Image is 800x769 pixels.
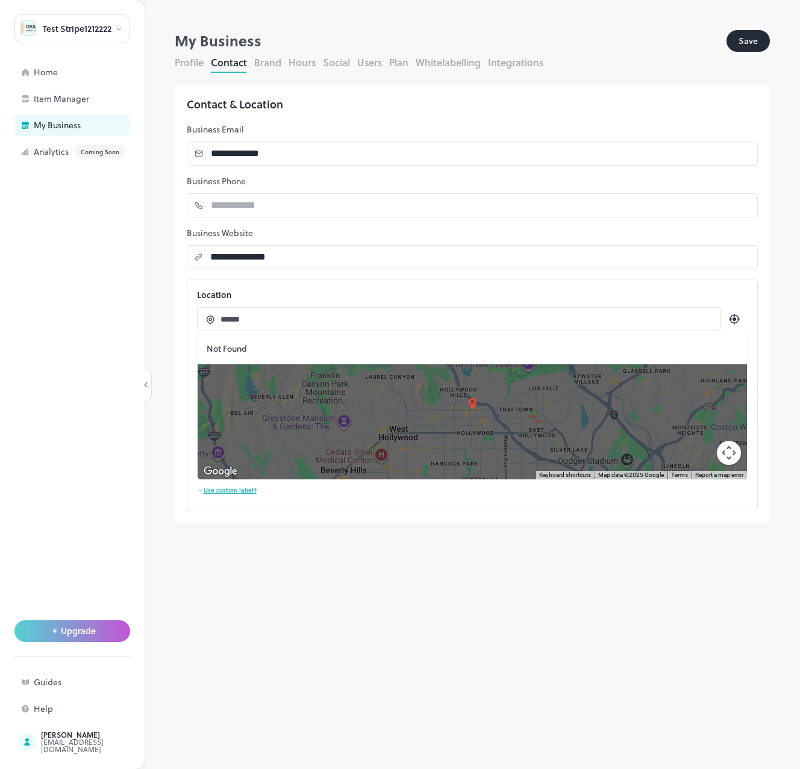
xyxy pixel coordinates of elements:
div: Item Manager [34,95,154,103]
button: Integrations [488,55,543,69]
span: Map data ©2025 Google [598,472,664,478]
div: Location [197,289,748,301]
div: Home [34,68,154,76]
p: Business Email [187,123,758,135]
button: Profile [175,55,204,69]
a: Report a map error [695,472,743,478]
p: Business Phone [187,175,758,187]
a: Terms (opens in new tab) [671,472,688,478]
button: Whitelabelling [416,55,481,69]
button: Plan [389,55,408,69]
div: Guides [34,678,154,686]
div: My Business [34,121,154,129]
div: [PERSON_NAME] [41,731,154,738]
div: Test Stripe1212222 [43,25,111,33]
div: Not Found [207,342,738,355]
div: Analytics [34,145,154,158]
div: Help [34,705,154,713]
button: Keyboard shortcuts [539,471,591,479]
div: Use custom label? [197,486,748,495]
button: Brand [254,55,281,69]
button: Hours [289,55,316,69]
button: Map camera controls [717,441,741,465]
button: Contact [211,55,247,69]
img: location [466,398,478,410]
div: Coming Soon [76,145,124,158]
div: [EMAIL_ADDRESS][DOMAIN_NAME] [41,738,154,753]
button: Social [323,55,350,69]
button: Users [357,55,382,69]
img: avatar [21,21,36,36]
a: Open this area in Google Maps (opens a new window) [201,464,240,479]
button: Save [727,30,770,52]
p: Business Website [187,227,758,239]
img: Google [201,464,240,479]
span: Upgrade [61,626,96,636]
div: Contact & Location [187,97,758,111]
div: My Business [175,30,727,52]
